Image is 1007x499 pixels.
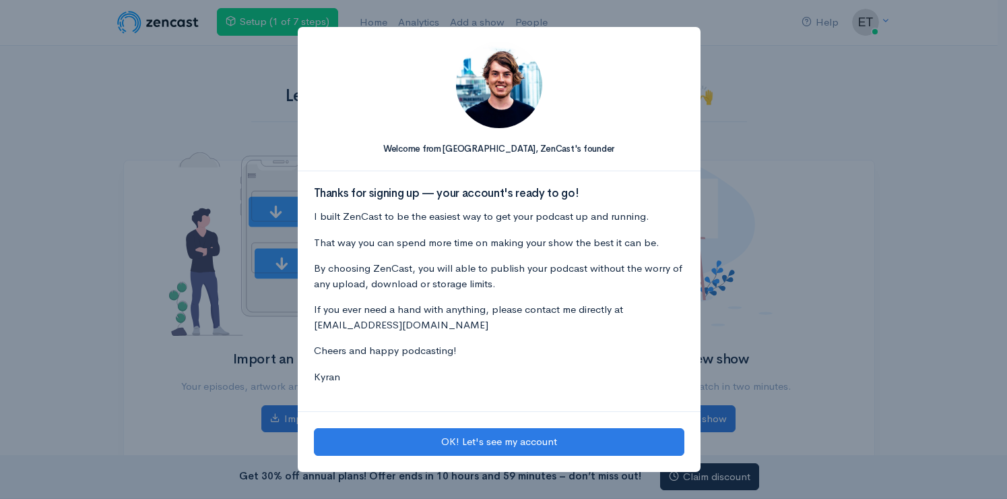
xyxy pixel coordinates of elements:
[314,302,684,332] p: If you ever need a hand with anything, please contact me directly at [EMAIL_ADDRESS][DOMAIN_NAME]
[314,187,684,200] h3: Thanks for signing up — your account's ready to go!
[314,144,684,154] h5: Welcome from [GEOGRAPHIC_DATA], ZenCast's founder
[314,209,684,225] p: I built ZenCast to be the easiest way to get your podcast up and running.
[314,235,684,251] p: That way you can spend more time on making your show the best it can be.
[314,370,684,385] p: Kyran
[314,428,684,456] button: OK! Let's see my account
[314,343,684,359] p: Cheers and happy podcasting!
[314,261,684,291] p: By choosing ZenCast, you will able to publish your podcast without the worry of any upload, downl...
